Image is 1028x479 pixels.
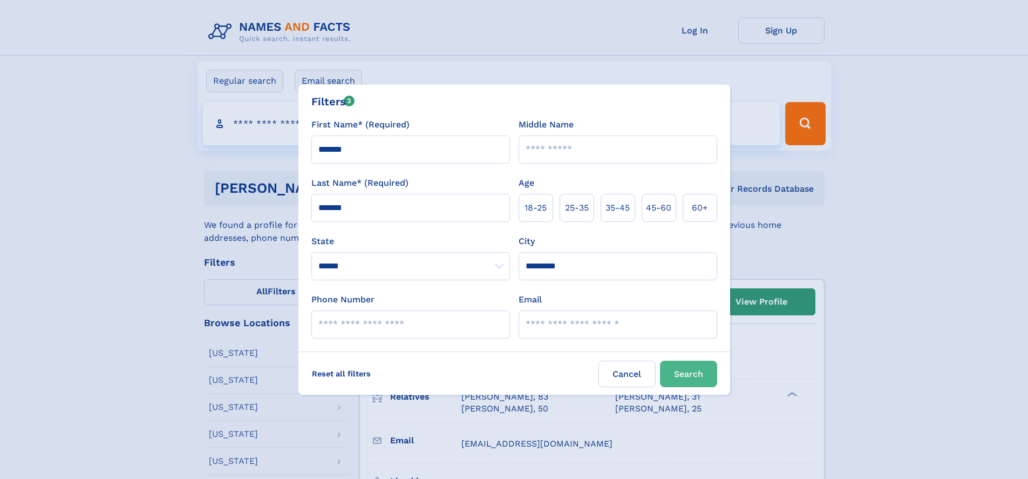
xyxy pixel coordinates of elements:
[311,93,355,110] div: Filters
[646,201,671,214] span: 45‑60
[598,361,656,387] label: Cancel
[605,201,630,214] span: 35‑45
[525,201,547,214] span: 18‑25
[565,201,589,214] span: 25‑35
[311,118,410,131] label: First Name* (Required)
[311,235,510,248] label: State
[519,118,574,131] label: Middle Name
[660,361,717,387] button: Search
[519,235,535,248] label: City
[692,201,708,214] span: 60+
[519,177,534,190] label: Age
[311,293,375,306] label: Phone Number
[305,361,378,387] label: Reset all filters
[519,293,542,306] label: Email
[311,177,409,190] label: Last Name* (Required)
